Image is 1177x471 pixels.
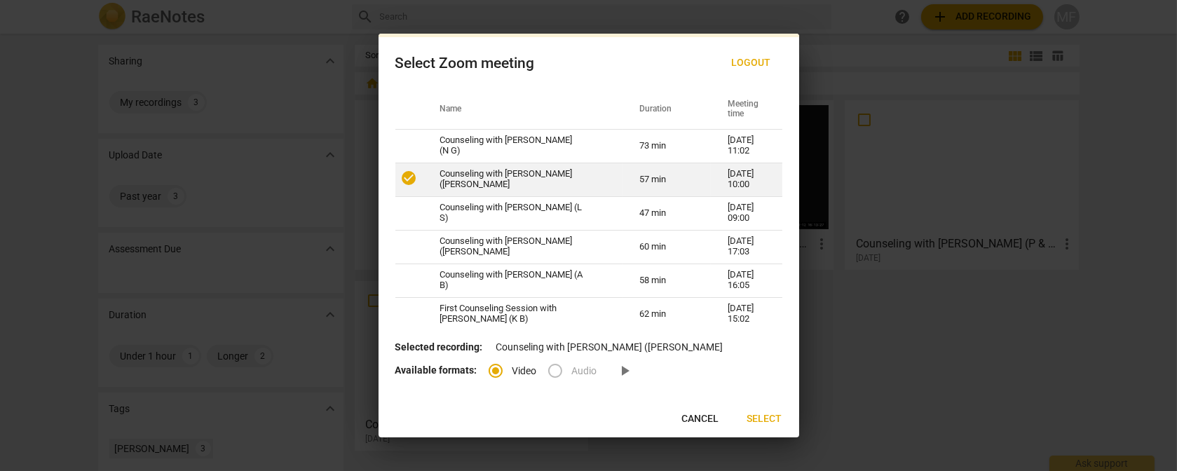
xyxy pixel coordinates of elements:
td: [DATE] 16:05 [711,264,782,297]
td: [DATE] 11:02 [711,129,782,163]
td: Counseling with [PERSON_NAME] ([PERSON_NAME] [423,230,622,264]
a: Preview [608,354,642,388]
p: Counseling with [PERSON_NAME] ([PERSON_NAME] [395,340,782,355]
button: Cancel [671,407,730,432]
td: 60 min [622,230,711,264]
td: Counseling with [PERSON_NAME] ([PERSON_NAME] [423,163,622,196]
span: Video [512,364,537,378]
div: Select Zoom meeting [395,55,535,72]
b: Selected recording: [395,341,483,353]
th: Duration [622,90,711,129]
td: [DATE] 09:00 [711,196,782,230]
b: Available formats: [395,364,477,376]
td: [DATE] 10:00 [711,163,782,196]
td: Counseling with [PERSON_NAME] (A B) [423,264,622,297]
th: Meeting time [711,90,782,129]
td: First Counseling Session with [PERSON_NAME] (K B) [423,297,622,331]
td: 73 min [622,129,711,163]
td: Counseling with [PERSON_NAME] (N G) [423,129,622,163]
td: 47 min [622,196,711,230]
span: Cancel [682,412,719,426]
span: Select [747,412,782,426]
button: Logout [721,50,782,76]
div: File type [489,364,608,376]
td: [DATE] 15:02 [711,297,782,331]
span: Logout [732,56,771,70]
td: 62 min [622,297,711,331]
span: play_arrow [617,362,634,379]
td: 57 min [622,163,711,196]
td: [DATE] 17:03 [711,230,782,264]
th: Name [423,90,622,129]
span: Audio [572,364,597,378]
span: check_circle [401,170,418,186]
td: 58 min [622,264,711,297]
button: Select [736,407,794,432]
td: Counseling with [PERSON_NAME] (L S) [423,196,622,230]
